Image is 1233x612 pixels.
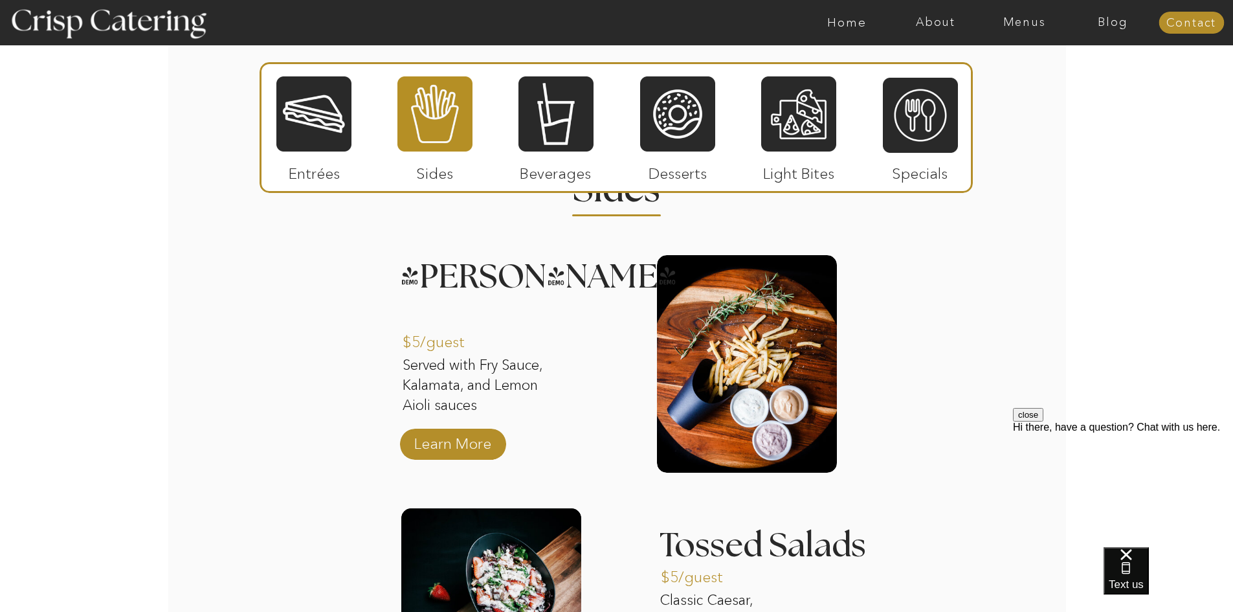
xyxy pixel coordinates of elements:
a: Contact [1159,17,1224,30]
p: Entrées [271,152,357,189]
a: Blog [1069,16,1157,29]
p: Specials [877,152,963,189]
a: Learn More [410,422,496,459]
iframe: podium webchat widget bubble [1104,547,1233,612]
p: Sides [392,152,478,189]
a: About [891,16,980,29]
p: Light Bites [756,152,842,189]
iframe: podium webchat widget prompt [1013,408,1233,563]
p: Served with Fry Sauce, Kalamata, and Lemon Aioli sauces [403,356,569,418]
p: Beverages [513,152,599,189]
h2: Sides [553,172,680,197]
h3: Tossed Salads [660,529,881,561]
p: $5/guest [403,320,489,357]
p: $5/guest [661,555,747,593]
h3: [PERSON_NAME] [400,260,638,277]
p: Desserts [635,152,721,189]
a: Home [803,16,891,29]
a: Menus [980,16,1069,29]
